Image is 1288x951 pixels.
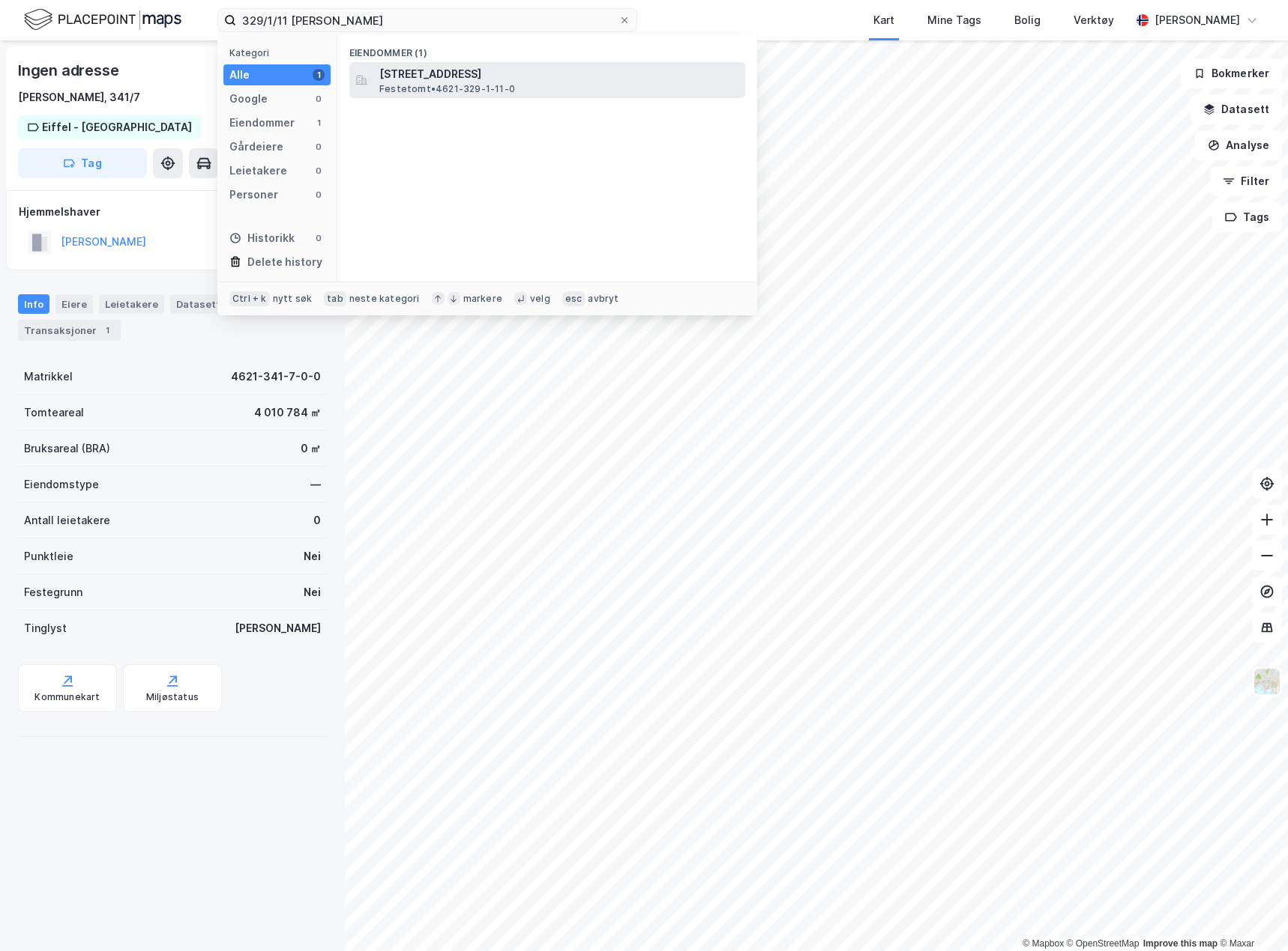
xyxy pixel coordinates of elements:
[1213,879,1288,951] iframe: Chat Widget
[229,186,278,204] div: Personer
[1191,94,1282,124] button: Datasett
[313,93,325,105] div: 0
[313,232,325,244] div: 0
[19,203,326,221] div: Hjemmelshaver
[170,294,226,314] div: Datasett
[236,9,619,31] input: Søk på adresse, matrikkel, gårdeiere, leietakere eller personer
[379,65,739,83] span: [STREET_ADDRESS]
[324,291,346,306] div: tab
[1074,11,1114,29] div: Verktøy
[24,547,73,565] div: Punktleie
[24,475,99,493] div: Eiendomstype
[24,404,84,422] div: Tomteareal
[1014,11,1041,29] div: Bolig
[873,11,894,29] div: Kart
[24,619,67,637] div: Tinglyst
[1212,202,1282,232] button: Tags
[304,547,321,565] div: Nei
[231,368,321,386] div: 4621-341-7-0-0
[379,83,515,95] span: Festetomt • 4621-329-1-11-0
[301,440,321,458] div: 0 ㎡
[313,69,325,81] div: 1
[24,583,82,601] div: Festegrunn
[313,117,325,129] div: 1
[99,294,164,314] div: Leietakere
[273,293,313,305] div: nytt søk
[235,619,321,637] div: [PERSON_NAME]
[313,511,321,529] div: 0
[562,291,586,306] div: esc
[18,148,147,178] button: Tag
[349,293,420,305] div: neste kategori
[310,475,321,493] div: —
[24,440,110,458] div: Bruksareal (BRA)
[927,11,981,29] div: Mine Tags
[247,253,322,271] div: Delete history
[18,88,140,106] div: [PERSON_NAME], 341/7
[24,511,110,529] div: Antall leietakere
[229,47,331,58] div: Kategori
[1210,166,1282,196] button: Filter
[18,320,121,341] div: Transaksjoner
[229,90,268,108] div: Google
[55,294,93,314] div: Eiere
[24,7,181,33] img: logo.f888ab2527a4732fd821a326f86c7f29.svg
[1143,938,1218,949] a: Improve this map
[530,293,550,305] div: velg
[42,118,192,136] div: Eiffel - [GEOGRAPHIC_DATA]
[146,691,199,703] div: Miljøstatus
[1155,11,1240,29] div: [PERSON_NAME]
[1253,667,1281,696] img: Z
[313,165,325,177] div: 0
[313,189,325,201] div: 0
[1023,938,1064,949] a: Mapbox
[254,404,321,422] div: 4 010 784 ㎡
[1213,879,1288,951] div: Kontrollprogram for chat
[100,323,115,338] div: 1
[24,368,73,386] div: Matrikkel
[34,691,100,703] div: Kommunekart
[313,141,325,153] div: 0
[229,66,250,84] div: Alle
[1067,938,1140,949] a: OpenStreetMap
[229,138,283,156] div: Gårdeiere
[337,35,757,62] div: Eiendommer (1)
[229,162,287,180] div: Leietakere
[463,293,502,305] div: markere
[229,291,270,306] div: Ctrl + k
[1195,130,1282,160] button: Analyse
[18,58,121,82] div: Ingen adresse
[229,229,295,247] div: Historikk
[588,293,619,305] div: avbryt
[304,583,321,601] div: Nei
[1181,58,1282,88] button: Bokmerker
[229,114,295,132] div: Eiendommer
[18,294,49,314] div: Info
